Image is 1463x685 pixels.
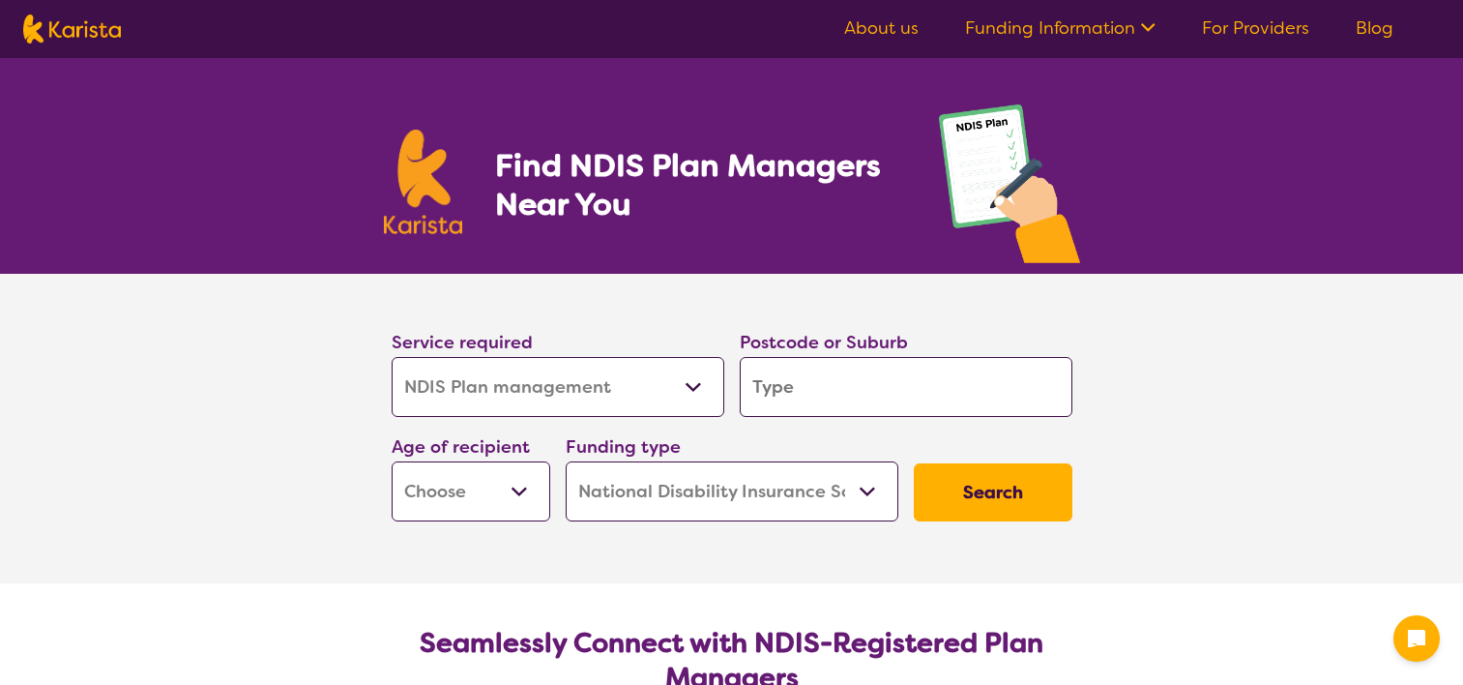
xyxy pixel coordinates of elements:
[392,435,530,459] label: Age of recipient
[914,463,1072,521] button: Search
[392,331,533,354] label: Service required
[740,357,1072,417] input: Type
[1202,16,1309,40] a: For Providers
[23,15,121,44] img: Karista logo
[844,16,919,40] a: About us
[939,104,1080,274] img: plan-management
[740,331,908,354] label: Postcode or Suburb
[965,16,1156,40] a: Funding Information
[384,130,463,234] img: Karista logo
[1356,16,1393,40] a: Blog
[566,435,681,459] label: Funding type
[495,146,899,223] h1: Find NDIS Plan Managers Near You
